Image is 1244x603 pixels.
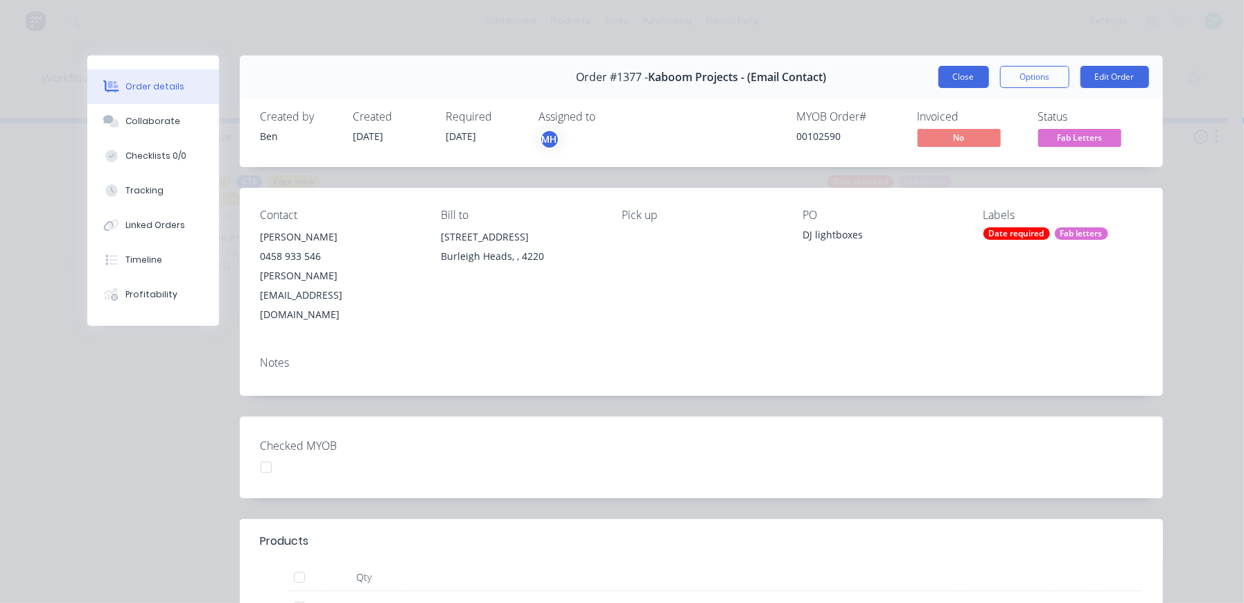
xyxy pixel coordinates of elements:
[576,71,648,84] span: Order #1377 -
[441,227,599,272] div: [STREET_ADDRESS]Burleigh Heads, , 4220
[353,110,430,123] div: Created
[1038,129,1121,150] button: Fab Letters
[803,227,961,247] div: DJ lightboxes
[87,243,219,277] button: Timeline
[125,288,177,301] div: Profitability
[261,227,419,247] div: [PERSON_NAME]
[87,69,219,104] button: Order details
[353,130,384,143] span: [DATE]
[261,356,1142,369] div: Notes
[87,173,219,208] button: Tracking
[87,139,219,173] button: Checklists 0/0
[797,129,901,143] div: 00102590
[261,533,309,550] div: Products
[1000,66,1069,88] button: Options
[539,129,560,150] button: MH
[323,563,406,591] div: Qty
[1055,227,1108,240] div: Fab letters
[1038,129,1121,146] span: Fab Letters
[441,247,599,266] div: Burleigh Heads, , 4220
[938,66,989,88] button: Close
[87,277,219,312] button: Profitability
[622,209,780,222] div: Pick up
[261,129,337,143] div: Ben
[803,209,961,222] div: PO
[261,247,419,266] div: 0458 933 546
[261,266,419,324] div: [PERSON_NAME][EMAIL_ADDRESS][DOMAIN_NAME]
[1038,110,1142,123] div: Status
[539,110,678,123] div: Assigned to
[441,209,599,222] div: Bill to
[797,110,901,123] div: MYOB Order #
[918,129,1001,146] span: No
[87,104,219,139] button: Collaborate
[648,71,826,84] span: Kaboom Projects - (Email Contact)
[125,80,184,93] div: Order details
[261,227,419,324] div: [PERSON_NAME]0458 933 546[PERSON_NAME][EMAIL_ADDRESS][DOMAIN_NAME]
[125,254,162,266] div: Timeline
[983,209,1142,222] div: Labels
[983,227,1050,240] div: Date required
[87,208,219,243] button: Linked Orders
[918,110,1022,123] div: Invoiced
[261,209,419,222] div: Contact
[261,437,434,454] label: Checked MYOB
[446,130,477,143] span: [DATE]
[1080,66,1149,88] button: Edit Order
[441,227,599,247] div: [STREET_ADDRESS]
[125,150,186,162] div: Checklists 0/0
[125,219,185,231] div: Linked Orders
[446,110,523,123] div: Required
[125,115,180,128] div: Collaborate
[261,110,337,123] div: Created by
[125,184,164,197] div: Tracking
